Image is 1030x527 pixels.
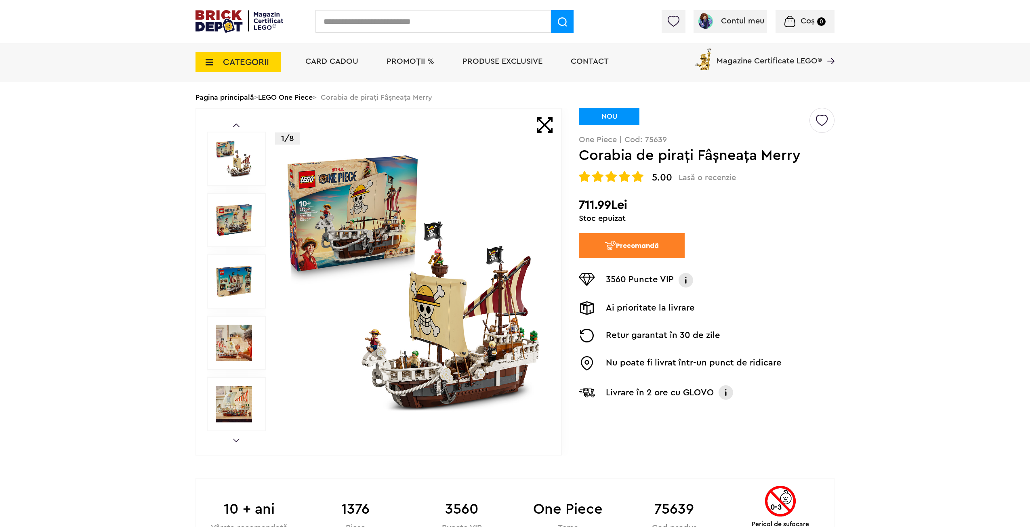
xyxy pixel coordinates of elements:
p: Retur garantat în 30 de zile [606,329,720,342]
div: Stoc epuizat [579,214,835,223]
p: Nu poate fi livrat într-un punct de ridicare [606,356,782,371]
img: Info livrare cu GLOVO [718,384,734,401]
h2: 711.99Lei [579,198,835,212]
span: Lasă o recenzie [679,173,736,183]
img: Corabia de piraţi Fâşneaţa Merry [216,202,252,238]
p: Livrare în 2 ore cu GLOVO [606,386,714,399]
a: Next [233,439,240,442]
b: One Piece [515,498,621,520]
p: One Piece | Cod: 75639 [579,136,835,144]
a: Produse exclusive [462,57,542,65]
b: 1376 [303,498,409,520]
span: Magazine Certificate LEGO® [717,46,822,65]
img: Corabia de piraţi Fâşneaţa Merry [216,141,252,177]
a: Pagina principală [195,94,254,101]
p: 3560 Puncte VIP [606,273,674,288]
a: Contact [571,57,609,65]
a: Contul meu [697,17,764,25]
b: 10 + ani [196,498,303,520]
small: 0 [817,17,826,26]
img: Livrare [579,301,595,315]
img: Easybox [579,356,595,371]
a: LEGO One Piece [258,94,313,101]
b: 75639 [621,498,727,520]
div: > > Corabia de piraţi Fâşneaţa Merry [195,87,835,108]
img: Evaluare cu stele [592,171,603,182]
a: Prev [233,124,240,127]
img: Evaluare cu stele [605,171,617,182]
p: 1/8 [275,132,300,145]
p: Ai prioritate la livrare [606,301,695,315]
h1: Corabia de piraţi Fâşneaţa Merry [579,148,808,163]
img: Corabia de piraţi Fâşneaţa Merry [284,151,544,412]
span: 5.00 [652,173,672,183]
div: NOU [579,108,639,125]
span: Contul meu [721,17,764,25]
a: Card Cadou [305,57,358,65]
img: Seturi Lego Corabia de piraţi Fâşneaţa Merry [216,325,252,361]
a: Magazine Certificate LEGO® [822,46,835,55]
img: Returnare [579,329,595,342]
img: Evaluare cu stele [632,171,643,182]
img: Info VIP [678,273,694,288]
img: Puncte VIP [579,273,595,286]
b: 3560 [409,498,515,520]
img: Evaluare cu stele [619,171,630,182]
a: PROMOȚII % [387,57,434,65]
span: Coș [801,17,815,25]
img: LEGO One Piece Corabia de piraţi Fâşneaţa Merry [216,386,252,422]
img: Evaluare cu stele [579,171,590,182]
img: CC_Brick_Depot_Precomand_Icon.svg [605,240,616,250]
img: Livrare Glovo [579,387,595,397]
button: Precomandă [579,233,685,258]
span: CATEGORII [223,58,269,67]
img: Corabia de piraţi Fâşneaţa Merry LEGO 75639 [216,263,252,300]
